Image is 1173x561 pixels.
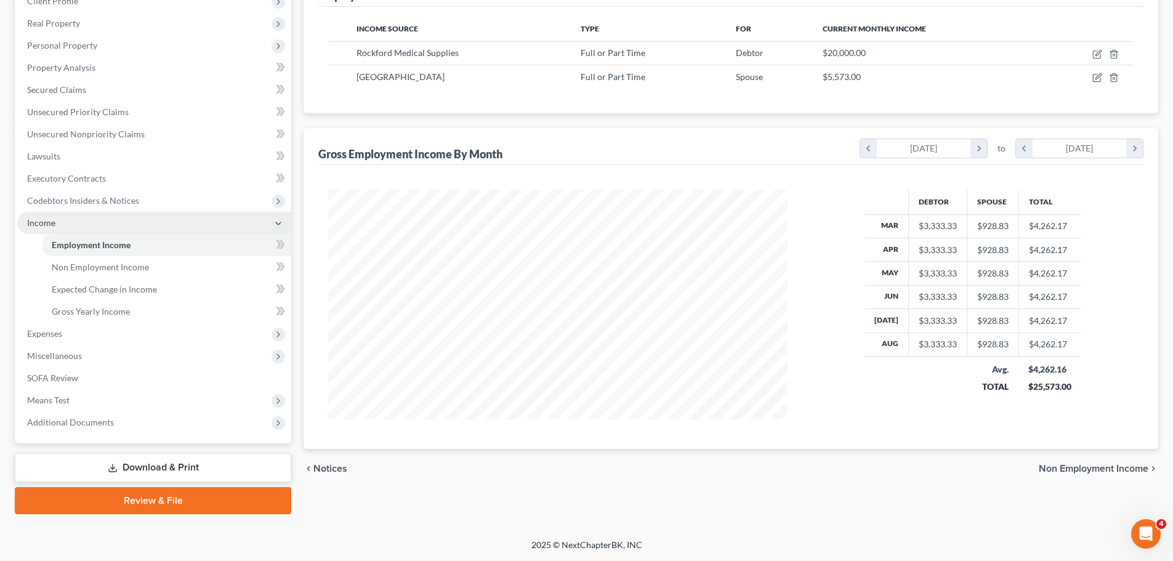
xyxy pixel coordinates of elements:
[17,101,291,123] a: Unsecured Priority Claims
[1126,139,1143,158] i: chevron_right
[919,267,957,280] div: $3,333.33
[1033,139,1127,158] div: [DATE]
[977,363,1009,376] div: Avg.
[318,147,502,161] div: Gross Employment Income By Month
[736,71,763,82] span: Spouse
[27,373,78,383] span: SOFA Review
[304,464,313,474] i: chevron_left
[27,395,70,405] span: Means Test
[1028,363,1071,376] div: $4,262.16
[304,464,347,474] button: chevron_left Notices
[919,291,957,303] div: $3,333.33
[52,262,149,272] span: Non Employment Income
[977,267,1009,280] div: $928.83
[17,123,291,145] a: Unsecured Nonpriority Claims
[919,315,957,327] div: $3,333.33
[27,417,114,427] span: Additional Documents
[27,129,145,139] span: Unsecured Nonpriority Claims
[313,464,347,474] span: Notices
[919,220,957,232] div: $3,333.33
[1018,190,1081,214] th: Total
[977,220,1009,232] div: $928.83
[865,214,909,238] th: Mar
[42,301,291,323] a: Gross Yearly Income
[17,79,291,101] a: Secured Claims
[52,306,130,317] span: Gross Yearly Income
[581,71,645,82] span: Full or Part Time
[919,338,957,350] div: $3,333.33
[236,539,938,561] div: 2025 © NextChapterBK, INC
[42,256,291,278] a: Non Employment Income
[977,291,1009,303] div: $928.83
[27,350,82,361] span: Miscellaneous
[42,278,291,301] a: Expected Change in Income
[581,47,645,58] span: Full or Part Time
[27,328,62,339] span: Expenses
[977,315,1009,327] div: $928.83
[865,238,909,261] th: Apr
[357,71,445,82] span: [GEOGRAPHIC_DATA]
[27,107,129,117] span: Unsecured Priority Claims
[977,338,1009,350] div: $928.83
[865,309,909,333] th: [DATE]
[736,24,751,33] span: For
[1018,333,1081,356] td: $4,262.17
[1131,519,1161,549] iframe: Intercom live chat
[17,167,291,190] a: Executory Contracts
[977,381,1009,393] div: TOTAL
[865,333,909,356] th: Aug
[15,487,291,514] a: Review & File
[1039,464,1158,474] button: Non Employment Income chevron_right
[967,190,1018,214] th: Spouse
[27,18,80,28] span: Real Property
[736,47,764,58] span: Debtor
[27,151,60,161] span: Lawsuits
[27,173,106,184] span: Executory Contracts
[357,24,418,33] span: Income Source
[1018,238,1081,261] td: $4,262.17
[27,84,86,95] span: Secured Claims
[17,367,291,389] a: SOFA Review
[1156,519,1166,529] span: 4
[865,262,909,285] th: May
[919,244,957,256] div: $3,333.33
[1028,381,1071,393] div: $25,573.00
[42,234,291,256] a: Employment Income
[860,139,877,158] i: chevron_left
[1148,464,1158,474] i: chevron_right
[865,285,909,309] th: Jun
[27,217,55,228] span: Income
[17,145,291,167] a: Lawsuits
[1016,139,1033,158] i: chevron_left
[823,47,866,58] span: $20,000.00
[581,24,599,33] span: Type
[1018,262,1081,285] td: $4,262.17
[1018,285,1081,309] td: $4,262.17
[1039,464,1148,474] span: Non Employment Income
[15,453,291,482] a: Download & Print
[357,47,459,58] span: Rockford Medical Supplies
[1018,309,1081,333] td: $4,262.17
[27,195,139,206] span: Codebtors Insiders & Notices
[877,139,971,158] div: [DATE]
[823,71,861,82] span: $5,573.00
[823,24,926,33] span: Current Monthly Income
[27,62,95,73] span: Property Analysis
[970,139,987,158] i: chevron_right
[17,57,291,79] a: Property Analysis
[998,142,1006,155] span: to
[27,40,97,50] span: Personal Property
[908,190,967,214] th: Debtor
[52,240,131,250] span: Employment Income
[52,284,157,294] span: Expected Change in Income
[977,244,1009,256] div: $928.83
[1018,214,1081,238] td: $4,262.17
